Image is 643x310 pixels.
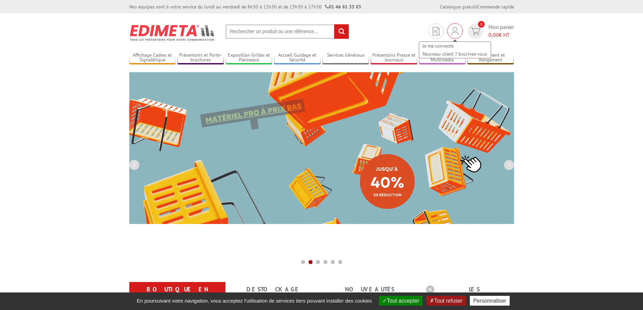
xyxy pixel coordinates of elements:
[426,283,510,297] b: Les promotions
[478,21,485,28] span: 0
[466,23,514,39] a: devis rapide 0 Mon panier 0,00€ HT
[129,3,361,10] div: Nos équipes sont à votre service du lundi au vendredi de 8h30 à 12h30 et de 13h30 à 17h30
[488,31,514,39] span: € HT
[488,23,514,39] span: Mon panier
[330,283,410,295] a: nouveautés
[371,52,417,63] a: Présentoirs Presse et Journaux
[419,50,491,58] a: Nouveau client ? Inscrivez-vous
[426,283,506,308] a: Les promotions
[488,31,499,38] span: 0,00
[440,4,476,10] a: Catalogue gratuit
[440,3,514,10] div: |
[470,296,510,306] button: Personnaliser (fenêtre modale)
[274,52,321,63] a: Accueil Guidage et Sécurité
[419,42,491,50] a: Je me connecte
[322,52,369,63] a: Services Généraux
[433,27,439,35] img: devis rapide
[325,4,361,10] strong: 01 46 81 33 03
[133,298,375,304] span: En poursuivant votre navigation, vous acceptez l'utilisation de services tiers pouvant installer ...
[447,23,463,39] div: Je me connecte Nouveau client ? Inscrivez-vous
[426,296,466,306] button: Tout refuser
[225,24,349,39] input: Rechercher un produit ou une référence...
[234,283,314,295] a: Destockage
[379,296,423,306] button: Tout accepter
[137,283,217,308] a: Boutique en ligne
[129,52,176,63] a: Affichage Cadres et Signalétique
[471,27,480,35] img: devis rapide
[226,52,272,63] a: Exposition Grilles et Panneaux
[129,20,215,45] img: Présentoir, panneau, stand - Edimeta - PLV, affichage, mobilier bureau, entreprise
[477,4,514,10] a: Commande rapide
[451,27,459,35] img: devis rapide
[178,52,224,63] a: Présentoirs et Porte-brochures
[334,24,349,39] input: rechercher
